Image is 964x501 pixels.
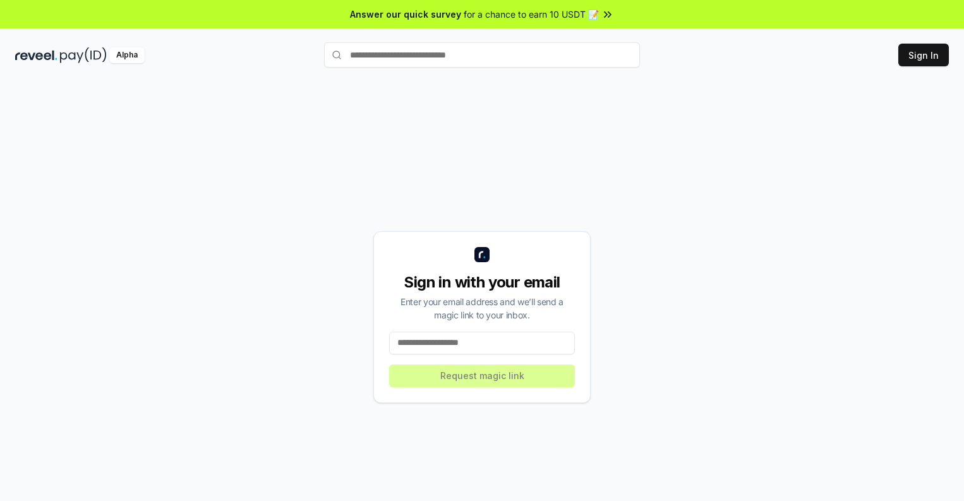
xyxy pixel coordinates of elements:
[350,8,461,21] span: Answer our quick survey
[474,247,490,262] img: logo_small
[109,47,145,63] div: Alpha
[15,47,57,63] img: reveel_dark
[464,8,599,21] span: for a chance to earn 10 USDT 📝
[389,295,575,322] div: Enter your email address and we’ll send a magic link to your inbox.
[389,272,575,293] div: Sign in with your email
[898,44,949,66] button: Sign In
[60,47,107,63] img: pay_id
